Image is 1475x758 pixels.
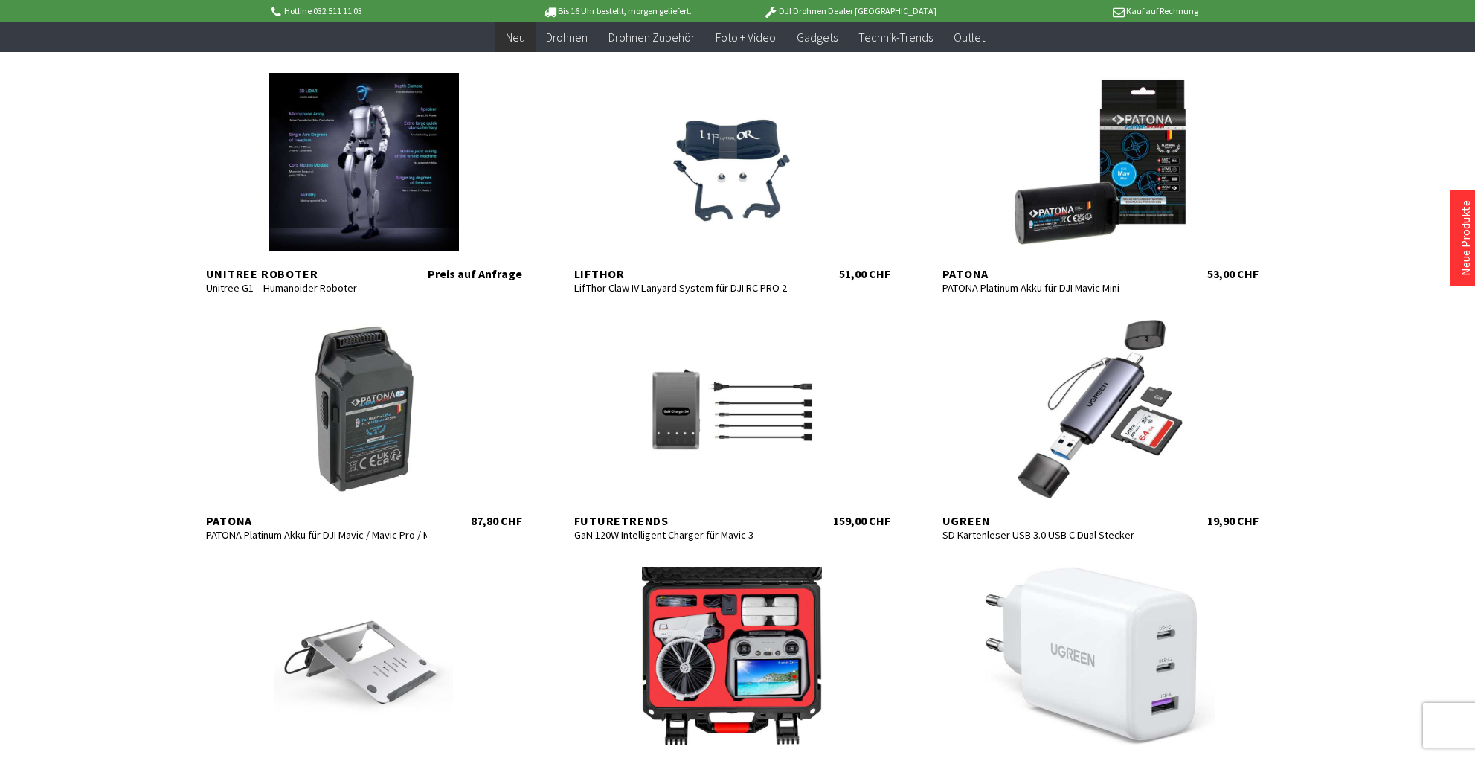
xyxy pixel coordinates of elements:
[1207,513,1259,528] div: 19,90 CHF
[858,30,933,45] span: Technik-Trends
[206,513,428,528] div: Patona
[536,22,598,53] a: Drohnen
[559,320,905,528] a: Futuretrends GaN 120W Intelligent Charger für Mavic 3 159,00 CHF
[206,528,428,542] div: PATONA Platinum Akku für DJI Mavic / Mavic Pro / Mavic Pro Platinum
[954,30,985,45] span: Outlet
[797,30,838,45] span: Gadgets
[269,2,501,20] p: Hotline 032 511 11 03
[942,281,1164,295] div: PATONA Platinum Akku für DJI Mavic Mini
[1207,266,1259,281] div: 53,00 CHF
[928,73,1273,281] a: Patona PATONA Platinum Akku für DJI Mavic Mini 53,00 CHF
[608,30,695,45] span: Drohnen Zubehör
[598,22,705,53] a: Drohnen Zubehör
[705,22,786,53] a: Foto + Video
[191,320,537,528] a: Patona PATONA Platinum Akku für DJI Mavic / Mavic Pro / Mavic Pro Platinum 87,80 CHF
[942,513,1164,528] div: UGREEN
[206,281,428,295] div: Unitree G1 – Humanoider Roboter
[495,22,536,53] a: Neu
[943,22,995,53] a: Outlet
[428,266,522,281] div: Preis auf Anfrage
[833,513,890,528] div: 159,00 CHF
[942,266,1164,281] div: Patona
[559,73,905,281] a: Lifthor LifThor Claw IV Lanyard System für DJI RC PRO 2 51,00 CHF
[506,30,525,45] span: Neu
[716,30,776,45] span: Foto + Video
[546,30,588,45] span: Drohnen
[928,320,1273,528] a: UGREEN SD Kartenleser USB 3.0 USB C Dual Stecker 19,90 CHF
[733,2,965,20] p: DJI Drohnen Dealer [GEOGRAPHIC_DATA]
[206,266,428,281] div: Unitree Roboter
[839,266,890,281] div: 51,00 CHF
[574,281,796,295] div: LifThor Claw IV Lanyard System für DJI RC PRO 2
[1458,200,1473,276] a: Neue Produkte
[471,513,522,528] div: 87,80 CHF
[574,528,796,542] div: GaN 120W Intelligent Charger für Mavic 3
[574,266,796,281] div: Lifthor
[848,22,943,53] a: Technik-Trends
[942,528,1164,542] div: SD Kartenleser USB 3.0 USB C Dual Stecker
[501,2,733,20] p: Bis 16 Uhr bestellt, morgen geliefert.
[574,513,796,528] div: Futuretrends
[786,22,848,53] a: Gadgets
[966,2,1198,20] p: Kauf auf Rechnung
[191,73,537,281] a: Unitree Roboter Unitree G1 – Humanoider Roboter Preis auf Anfrage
